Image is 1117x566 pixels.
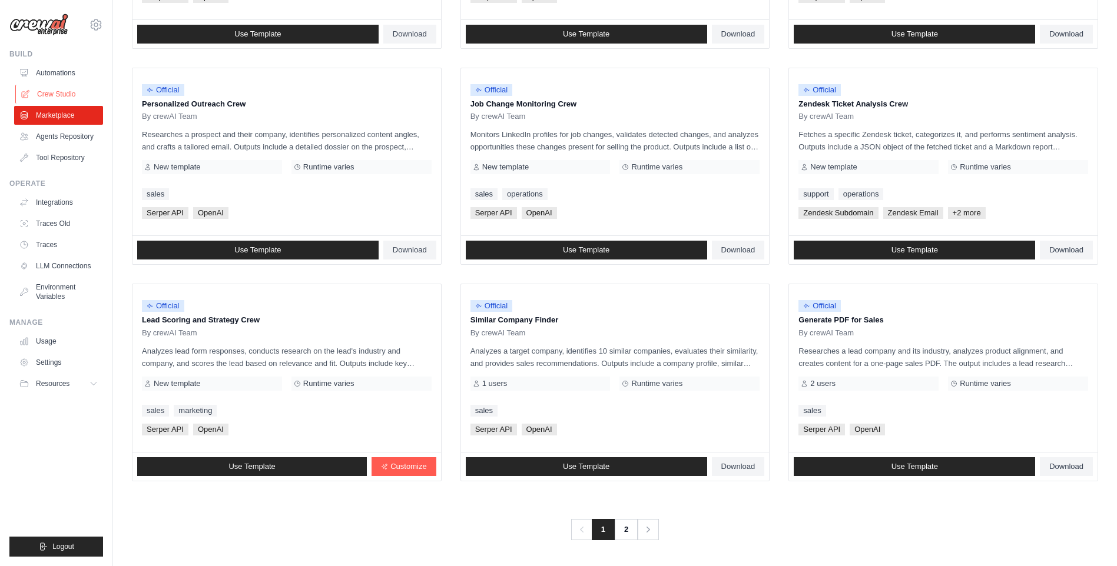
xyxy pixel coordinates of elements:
[798,405,826,417] a: sales
[721,245,755,255] span: Download
[798,188,833,200] a: support
[960,379,1011,388] span: Runtime varies
[137,457,367,476] a: Use Template
[193,424,228,435] span: OpenAI
[52,542,74,551] span: Logout
[14,106,103,125] a: Marketplace
[372,457,436,476] a: Customize
[142,345,432,369] p: Analyzes lead form responses, conducts research on the lead's industry and company, and scores th...
[563,29,609,39] span: Use Template
[470,112,526,121] span: By crewAI Team
[592,519,615,540] span: 1
[14,374,103,393] button: Resources
[960,162,1011,172] span: Runtime varies
[228,462,275,471] span: Use Template
[794,457,1035,476] a: Use Template
[470,98,760,110] p: Job Change Monitoring Crew
[303,162,354,172] span: Runtime varies
[466,457,707,476] a: Use Template
[142,188,169,200] a: sales
[1049,462,1083,471] span: Download
[234,245,281,255] span: Use Template
[563,462,609,471] span: Use Template
[721,29,755,39] span: Download
[482,379,508,388] span: 1 users
[470,314,760,326] p: Similar Company Finder
[810,162,857,172] span: New template
[14,353,103,372] a: Settings
[631,162,682,172] span: Runtime varies
[142,98,432,110] p: Personalized Outreach Crew
[14,64,103,82] a: Automations
[154,379,200,388] span: New template
[891,245,938,255] span: Use Template
[798,345,1088,369] p: Researches a lead company and its industry, analyzes product alignment, and creates content for a...
[14,193,103,212] a: Integrations
[571,519,659,540] nav: Pagination
[883,207,943,219] span: Zendesk Email
[390,462,426,471] span: Customize
[850,424,885,435] span: OpenAI
[466,25,707,44] a: Use Template
[142,300,184,312] span: Official
[142,128,432,153] p: Researches a prospect and their company, identifies personalized content angles, and crafts a tai...
[137,241,379,259] a: Use Template
[15,85,104,104] a: Crew Studio
[36,379,69,388] span: Resources
[393,245,427,255] span: Download
[810,379,836,388] span: 2 users
[142,424,188,435] span: Serper API
[522,207,557,219] span: OpenAI
[614,519,638,540] a: 2
[1040,457,1093,476] a: Download
[1040,25,1093,44] a: Download
[9,537,103,557] button: Logout
[563,245,609,255] span: Use Template
[798,207,878,219] span: Zendesk Subdomain
[14,235,103,254] a: Traces
[142,112,197,121] span: By crewAI Team
[470,84,513,96] span: Official
[142,405,169,417] a: sales
[393,29,427,39] span: Download
[303,379,354,388] span: Runtime varies
[838,188,884,200] a: operations
[470,188,498,200] a: sales
[234,29,281,39] span: Use Template
[712,241,765,259] a: Download
[798,424,845,435] span: Serper API
[383,25,436,44] a: Download
[470,128,760,153] p: Monitors LinkedIn profiles for job changes, validates detected changes, and analyzes opportunitie...
[9,14,68,36] img: Logo
[798,112,854,121] span: By crewAI Team
[470,328,526,338] span: By crewAI Team
[142,84,184,96] span: Official
[14,278,103,306] a: Environment Variables
[1049,29,1083,39] span: Download
[14,257,103,275] a: LLM Connections
[470,424,517,435] span: Serper API
[482,162,529,172] span: New template
[174,405,217,417] a: marketing
[9,179,103,188] div: Operate
[798,84,841,96] span: Official
[798,314,1088,326] p: Generate PDF for Sales
[9,49,103,59] div: Build
[470,405,498,417] a: sales
[142,207,188,219] span: Serper API
[14,127,103,146] a: Agents Repository
[1040,241,1093,259] a: Download
[1049,245,1083,255] span: Download
[794,25,1035,44] a: Use Template
[9,318,103,327] div: Manage
[142,328,197,338] span: By crewAI Team
[721,462,755,471] span: Download
[891,29,938,39] span: Use Template
[522,424,557,435] span: OpenAI
[798,300,841,312] span: Official
[470,207,517,219] span: Serper API
[14,332,103,351] a: Usage
[14,148,103,167] a: Tool Repository
[383,241,436,259] a: Download
[798,328,854,338] span: By crewAI Team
